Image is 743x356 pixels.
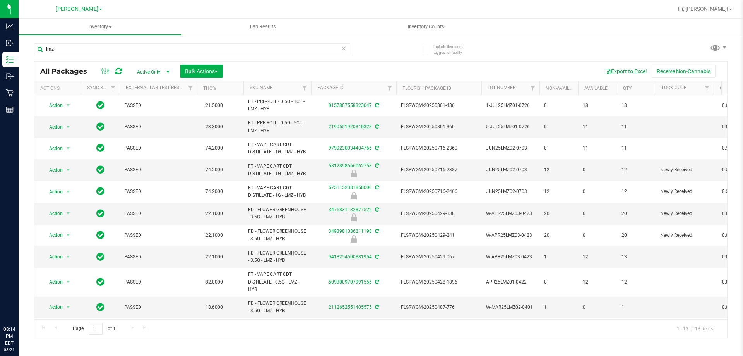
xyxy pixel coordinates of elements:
span: 18 [583,102,612,109]
span: FLSRWGM-20250801-360 [401,123,477,131]
button: Export to Excel [600,65,652,78]
span: 0.5180 [718,143,741,154]
span: In Sync [96,208,104,219]
span: FD - FLOWER GREENHOUSE - 3.5G - LMZ - HYB [248,300,306,315]
span: 20 [544,210,574,217]
span: 0 [583,304,612,311]
span: Sync from Compliance System [374,229,379,234]
span: 0 [583,166,612,174]
span: 1 [621,304,651,311]
span: PASSED [124,253,192,261]
span: 12 [621,279,651,286]
inline-svg: Reports [6,106,14,114]
span: PASSED [124,304,192,311]
span: 1 - 13 of 13 items [671,323,719,334]
a: Available [584,86,608,91]
span: 13 [621,253,651,261]
span: 11 [621,123,651,131]
span: 0 [583,188,612,195]
span: 74.2000 [202,143,227,154]
a: Filter [383,81,396,95]
span: Include items not tagged for facility [433,44,472,55]
input: Search Package ID, Item Name, SKU, Lot or Part Number... [34,43,350,55]
a: 0157807558323047 [329,103,372,108]
button: Receive Non-Cannabis [652,65,716,78]
span: Action [42,122,63,132]
a: 2190551920310328 [329,124,372,129]
a: Filter [701,81,714,95]
span: 74.2000 [202,164,227,175]
span: Sync from Compliance System [374,185,379,190]
a: 5751152381858000 [329,185,372,190]
span: [PERSON_NAME] [56,6,98,12]
a: CBD% [720,86,732,91]
span: Action [42,302,63,313]
div: Actions [40,86,78,91]
a: THC% [203,86,216,91]
span: FT - VAPE CART CDT DISTILLATE - 0.5G - LMZ - HYB [248,271,306,293]
span: 22.1000 [202,230,227,241]
span: PASSED [124,144,192,152]
span: In Sync [96,302,104,313]
a: Lock Code [662,85,687,90]
span: Action [42,165,63,175]
span: Sync from Compliance System [374,124,379,129]
a: External Lab Test Result [126,85,187,90]
a: Inventory [19,19,181,35]
span: FLSRWGM-20250429-067 [401,253,477,261]
span: Sync from Compliance System [374,254,379,260]
span: 0.0000 [718,251,741,263]
span: APR25LMZ01-0422 [486,279,535,286]
span: FD - FLOWER GREENHOUSE - 3.5G - LMZ - HYB [248,249,306,264]
span: In Sync [96,186,104,197]
div: Newly Received [310,192,397,199]
span: Sync from Compliance System [374,207,379,212]
a: SKU Name [250,85,273,90]
inline-svg: Outbound [6,72,14,80]
span: 0.5180 [718,186,741,197]
span: select [63,230,73,241]
a: 9799230034404766 [329,145,372,151]
div: Newly Received [310,213,397,221]
span: Action [42,143,63,154]
span: 12 [621,188,651,195]
span: 12 [544,166,574,174]
span: 22.1000 [202,251,227,263]
span: 5-JUL25LMZ01-0726 [486,123,535,131]
span: 1-JUL25LMZ01-0726 [486,102,535,109]
span: All Packages [40,67,95,76]
span: FLSRWGM-20250429-241 [401,232,477,239]
span: select [63,143,73,154]
span: Page of 1 [66,323,122,335]
a: 5812898666062758 [329,163,372,169]
iframe: Resource center [8,294,31,317]
span: FLSRWGM-20250801-486 [401,102,477,109]
a: Filter [184,81,197,95]
span: Sync from Compliance System [374,145,379,151]
span: FLSRWGM-20250428-1896 [401,279,477,286]
span: select [63,100,73,111]
a: 5093009707991556 [329,279,372,285]
span: 11 [583,144,612,152]
span: 1 [544,304,574,311]
a: Filter [107,81,120,95]
span: JUN25LMZ02-0703 [486,144,535,152]
a: Filter [298,81,311,95]
span: 82.0000 [202,277,227,288]
a: Lot Number [488,85,515,90]
span: 0 [544,144,574,152]
span: Clear [341,43,346,53]
span: 12 [583,279,612,286]
span: FLSRWGM-20250407-776 [401,304,477,311]
a: Flourish Package ID [402,86,451,91]
span: PASSED [124,279,192,286]
inline-svg: Inventory [6,56,14,64]
span: PASSED [124,166,192,174]
span: FT - VAPE CART CDT DISTILLATE - 1G - LMZ - HYB [248,141,306,156]
span: 0 [544,123,574,131]
span: 1 [544,253,574,261]
span: 0.0000 [718,230,741,241]
span: select [63,302,73,313]
inline-svg: Inbound [6,39,14,47]
span: 22.1000 [202,208,227,219]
